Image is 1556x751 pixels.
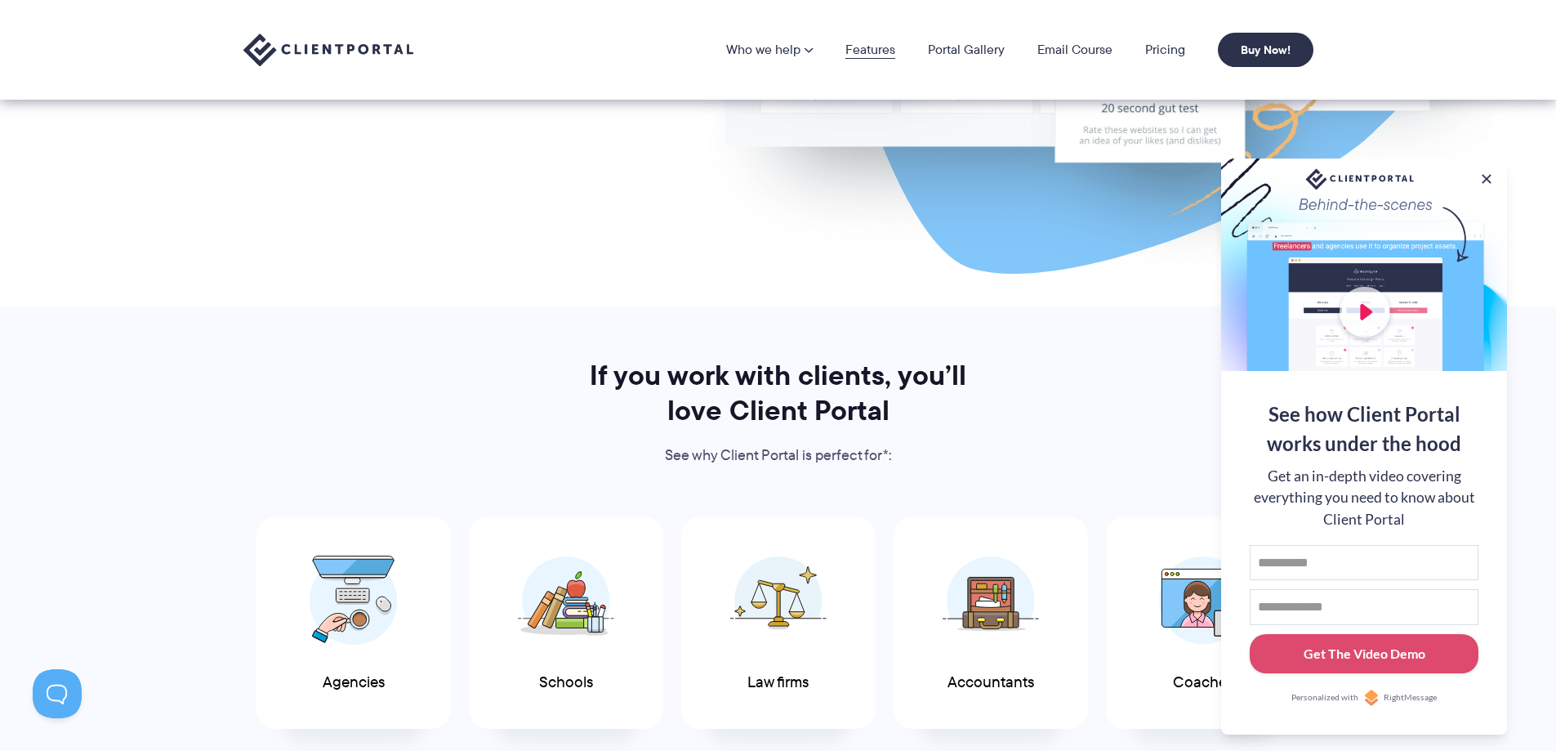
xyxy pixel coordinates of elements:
[1384,691,1437,704] span: RightMessage
[894,516,1088,730] a: Accountants
[681,516,876,730] a: Law firms
[947,674,1034,691] span: Accountants
[1218,33,1313,67] a: Buy Now!
[568,444,989,468] p: See why Client Portal is perfect for*:
[256,516,451,730] a: Agencies
[928,43,1005,56] a: Portal Gallery
[747,674,809,691] span: Law firms
[323,674,385,691] span: Agencies
[1037,43,1112,56] a: Email Course
[1304,644,1425,664] div: Get The Video Demo
[1145,43,1185,56] a: Pricing
[1250,466,1478,530] div: Get an in-depth video covering everything you need to know about Client Portal
[1291,691,1358,704] span: Personalized with
[1106,516,1300,730] a: Coaches
[568,358,989,428] h2: If you work with clients, you’ll love Client Portal
[1363,690,1380,706] img: Personalized with RightMessage
[1250,634,1478,674] button: Get The Video Demo
[469,516,663,730] a: Schools
[726,43,813,56] a: Who we help
[1250,400,1478,458] div: See how Client Portal works under the hood
[33,669,82,718] iframe: Toggle Customer Support
[845,43,895,56] a: Features
[1173,674,1233,691] span: Coaches
[1250,690,1478,706] a: Personalized withRightMessage
[539,674,593,691] span: Schools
